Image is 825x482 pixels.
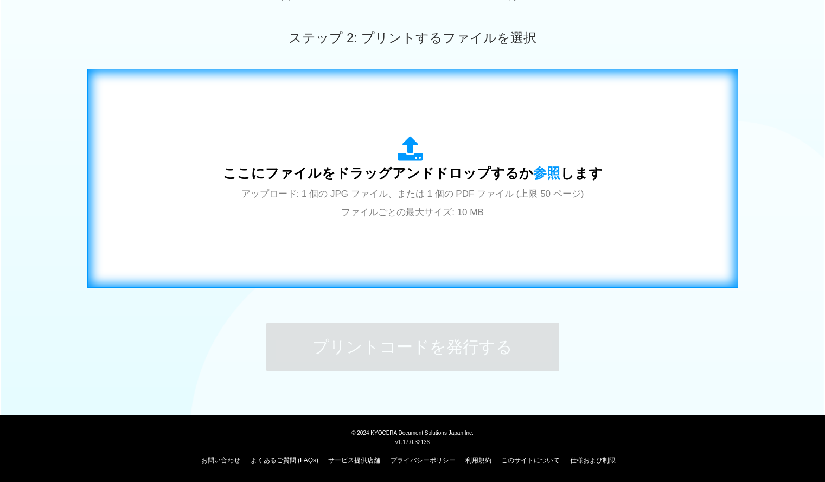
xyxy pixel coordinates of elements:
a: プライバシーポリシー [391,457,456,464]
a: 仕様および制限 [570,457,616,464]
span: © 2024 KYOCERA Document Solutions Japan Inc. [351,429,474,436]
a: サービス提供店舗 [328,457,380,464]
span: 参照 [533,165,560,181]
span: アップロード: 1 個の JPG ファイル、または 1 個の PDF ファイル (上限 50 ページ) ファイルごとの最大サイズ: 10 MB [241,189,584,217]
span: ステップ 2: プリントするファイルを選択 [289,30,536,45]
a: このサイトについて [501,457,560,464]
span: v1.17.0.32136 [395,439,430,445]
button: プリントコードを発行する [266,323,559,371]
a: よくあるご質問 (FAQs) [251,457,318,464]
span: ここにファイルをドラッグアンドドロップするか します [223,165,603,181]
a: 利用規約 [465,457,491,464]
a: お問い合わせ [201,457,240,464]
